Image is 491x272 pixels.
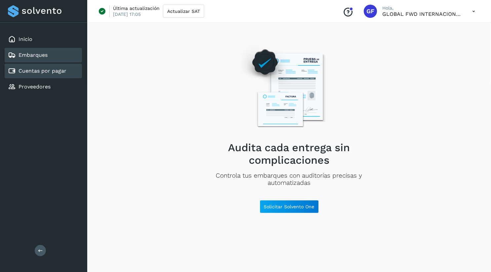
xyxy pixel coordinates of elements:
[195,141,383,167] h2: Audita cada entrega sin complicaciones
[264,204,315,209] span: Solicitar Solvento One
[113,5,160,11] p: Última actualización
[167,9,200,14] span: Actualizar SAT
[5,80,82,94] div: Proveedores
[232,39,346,136] img: Empty state image
[19,52,48,58] a: Embarques
[163,5,204,18] button: Actualizar SAT
[5,48,82,62] div: Embarques
[19,84,51,90] a: Proveedores
[19,68,66,74] a: Cuentas por pagar
[113,11,141,17] p: [DATE] 17:05
[195,172,383,187] p: Controla tus embarques con auditorías precisas y automatizadas
[19,36,32,42] a: Inicio
[260,200,319,213] button: Solicitar Solvento One
[5,64,82,78] div: Cuentas por pagar
[382,5,462,11] p: Hola,
[5,32,82,47] div: Inicio
[382,11,462,17] p: GLOBAL FWD INTERNACIONAL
